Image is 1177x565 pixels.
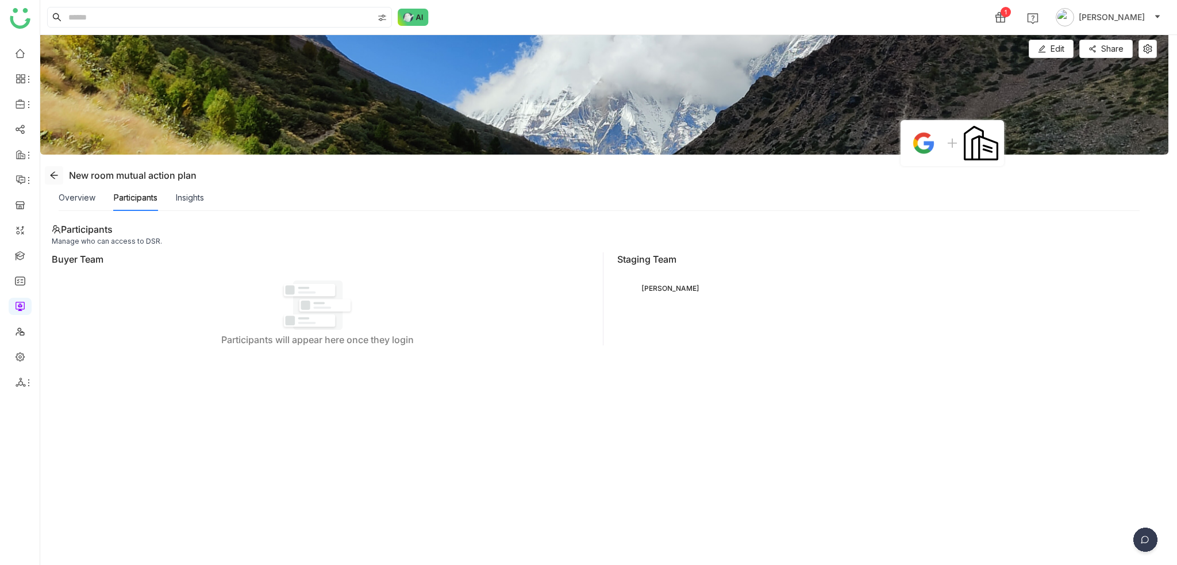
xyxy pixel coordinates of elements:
[114,191,157,204] div: Participants
[176,191,204,204] div: Insights
[641,283,699,294] div: [PERSON_NAME]
[1027,13,1038,24] img: help.svg
[52,252,577,270] div: Buyer Team
[1029,40,1074,58] button: Edit
[1079,11,1145,24] span: [PERSON_NAME]
[398,9,429,26] img: ask-buddy-normal.svg
[221,334,414,345] div: Participants will appear here once they login
[10,8,30,29] img: logo
[1101,43,1124,55] span: Share
[59,191,95,204] div: Overview
[378,13,387,22] img: search-type.svg
[1051,43,1064,55] span: Edit
[617,252,1143,270] div: Staging Team
[45,166,197,185] div: New room mutual action plan
[280,276,355,334] img: No messages yet
[617,279,636,298] img: 684a9aedde261c4b36a3ced9
[1053,8,1163,26] button: [PERSON_NAME]
[52,236,1157,247] div: Manage who can access to DSR.
[1079,40,1133,58] button: Share
[1001,7,1011,17] div: 1
[1056,8,1074,26] img: avatar
[1131,528,1160,556] img: dsr-chat-floating.svg
[52,222,1157,236] div: Participants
